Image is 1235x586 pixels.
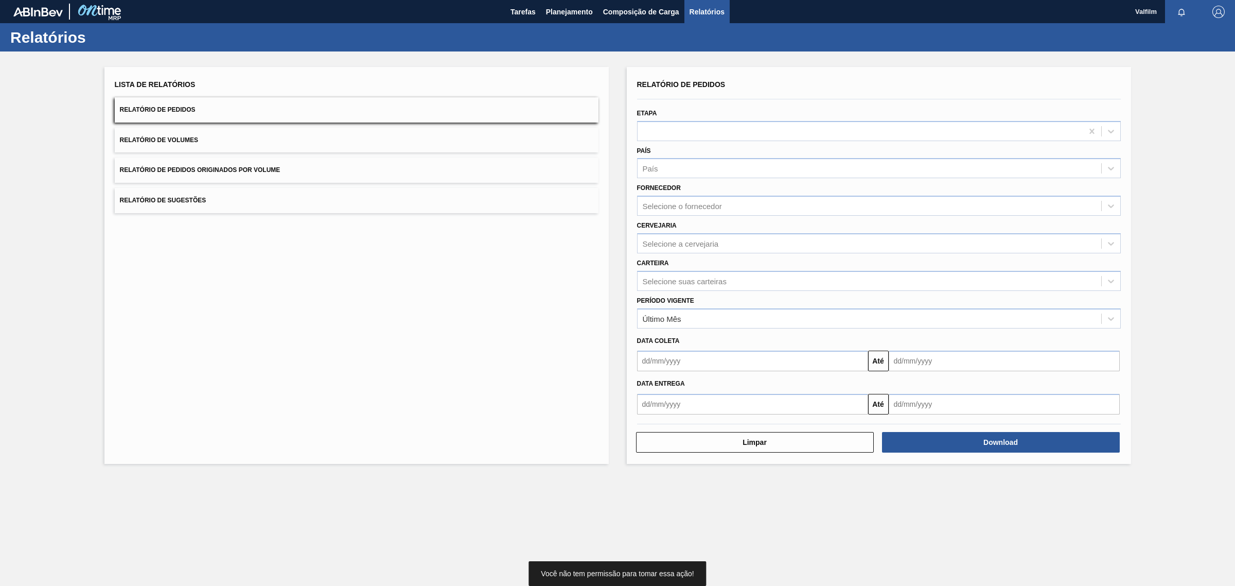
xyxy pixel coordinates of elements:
span: Relatório de Pedidos [637,80,726,89]
span: Relatório de Pedidos [120,106,196,113]
img: Logout [1212,6,1225,18]
input: dd/mm/yyyy [889,351,1120,371]
span: Relatório de Sugestões [120,197,206,204]
h1: Relatórios [10,31,193,43]
button: Download [882,432,1120,453]
div: Último Mês [643,314,681,323]
img: TNhmsLtSVTkK8tSr43FrP2fwEKptu5GPRR3wAAAABJRU5ErkJggg== [13,7,63,16]
label: Etapa [637,110,657,117]
label: Período Vigente [637,297,694,304]
span: Relatório de Volumes [120,136,198,144]
label: País [637,147,651,154]
input: dd/mm/yyyy [637,351,868,371]
button: Relatório de Volumes [115,128,598,153]
input: dd/mm/yyyy [889,394,1120,415]
span: Composição de Carga [603,6,679,18]
div: Selecione suas carteiras [643,277,727,285]
span: Data entrega [637,380,685,387]
span: Lista de Relatórios [115,80,196,89]
button: Limpar [636,432,874,453]
button: Relatório de Pedidos [115,97,598,123]
span: Planejamento [546,6,593,18]
input: dd/mm/yyyy [637,394,868,415]
label: Carteira [637,260,669,267]
label: Cervejaria [637,222,677,229]
div: Selecione a cervejaria [643,239,719,248]
span: Tarefas [510,6,536,18]
span: Data coleta [637,337,680,344]
div: País [643,164,658,173]
button: Relatório de Pedidos Originados por Volume [115,158,598,183]
button: Até [868,351,889,371]
label: Fornecedor [637,184,681,192]
div: Selecione o fornecedor [643,202,722,211]
button: Até [868,394,889,415]
button: Relatório de Sugestões [115,188,598,213]
span: Você não tem permissão para tomar essa ação! [541,570,694,578]
span: Relatório de Pedidos Originados por Volume [120,166,280,174]
span: Relatórios [690,6,725,18]
button: Notificações [1165,5,1198,19]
